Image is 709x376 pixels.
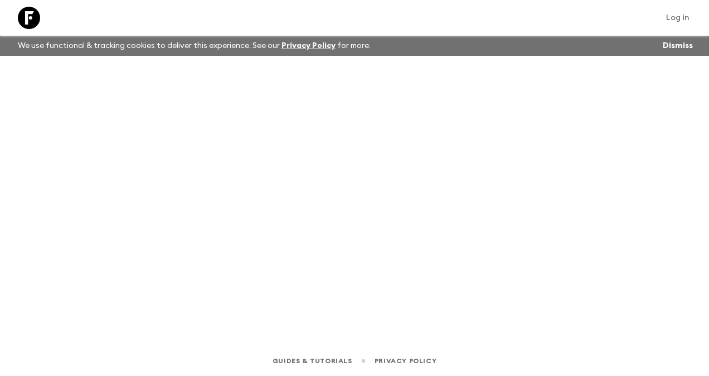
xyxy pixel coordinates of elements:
[13,36,375,56] p: We use functional & tracking cookies to deliver this experience. See our for more.
[660,10,696,26] a: Log in
[660,38,696,54] button: Dismiss
[273,355,352,367] a: Guides & Tutorials
[375,355,436,367] a: Privacy Policy
[281,42,336,50] a: Privacy Policy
